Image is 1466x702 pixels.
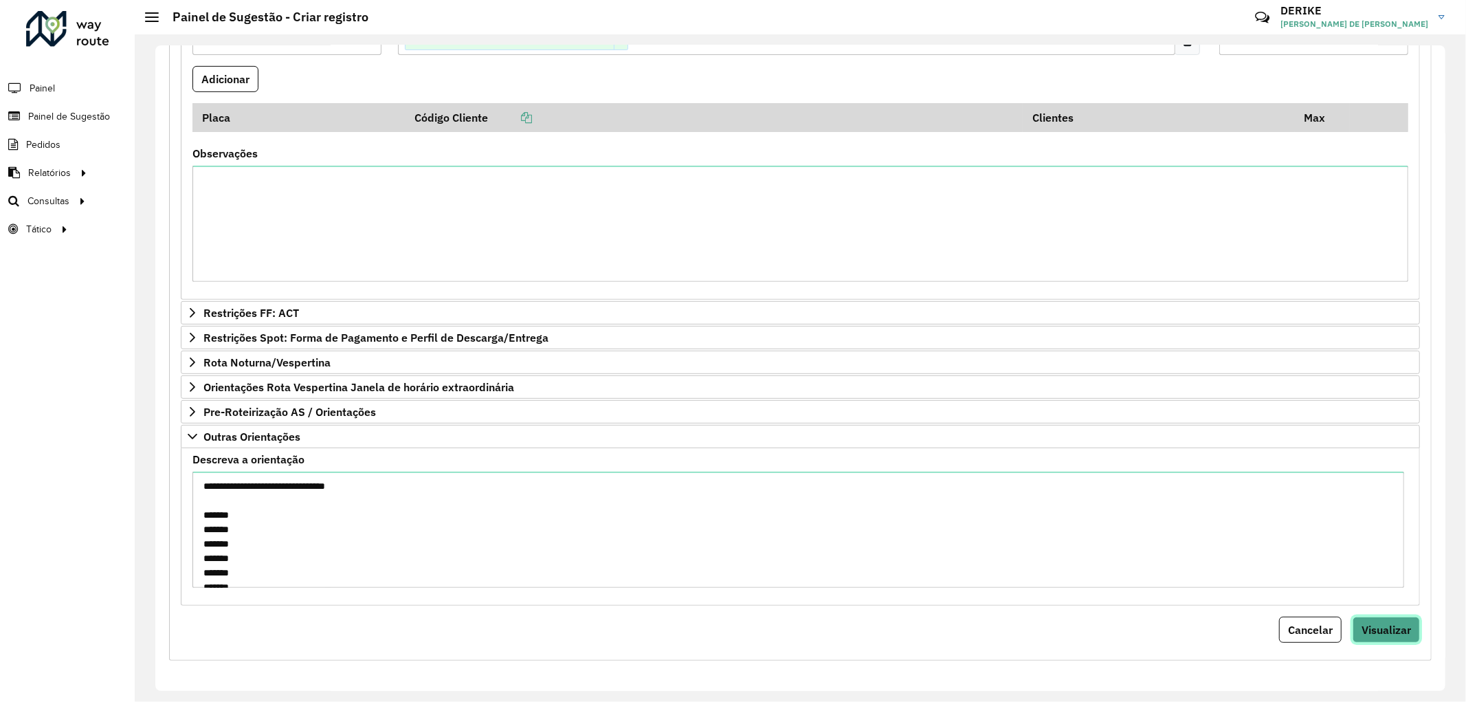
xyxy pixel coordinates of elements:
[26,138,60,152] span: Pedidos
[203,357,331,368] span: Rota Noturna/Vespertina
[181,326,1420,349] a: Restrições Spot: Forma de Pagamento e Perfil de Descarga/Entrega
[488,111,532,124] a: Copiar
[192,66,258,92] button: Adicionar
[1023,103,1295,132] th: Clientes
[203,382,514,393] span: Orientações Rota Vespertina Janela de horário extraordinária
[181,400,1420,424] a: Pre-Roteirização AS / Orientações
[1362,623,1411,637] span: Visualizar
[406,103,1023,132] th: Código Cliente
[181,301,1420,325] a: Restrições FF: ACT
[203,307,299,318] span: Restrições FF: ACT
[181,351,1420,374] a: Rota Noturna/Vespertina
[1279,617,1342,643] button: Cancelar
[26,222,52,237] span: Tático
[192,103,406,132] th: Placa
[181,425,1420,448] a: Outras Orientações
[1280,4,1428,17] h3: DERIKE
[1288,623,1333,637] span: Cancelar
[1353,617,1420,643] button: Visualizar
[28,166,71,180] span: Relatórios
[203,332,548,343] span: Restrições Spot: Forma de Pagamento e Perfil de Descarga/Entrega
[28,109,110,124] span: Painel de Sugestão
[203,431,300,442] span: Outras Orientações
[1280,18,1428,30] span: [PERSON_NAME] DE [PERSON_NAME]
[203,406,376,417] span: Pre-Roteirização AS / Orientações
[159,10,368,25] h2: Painel de Sugestão - Criar registro
[181,375,1420,399] a: Orientações Rota Vespertina Janela de horário extraordinária
[192,451,304,468] label: Descreva a orientação
[30,81,55,96] span: Painel
[1295,103,1350,132] th: Max
[1247,3,1277,32] a: Contato Rápido
[192,145,258,162] label: Observações
[181,448,1420,606] div: Outras Orientações
[27,194,69,208] span: Consultas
